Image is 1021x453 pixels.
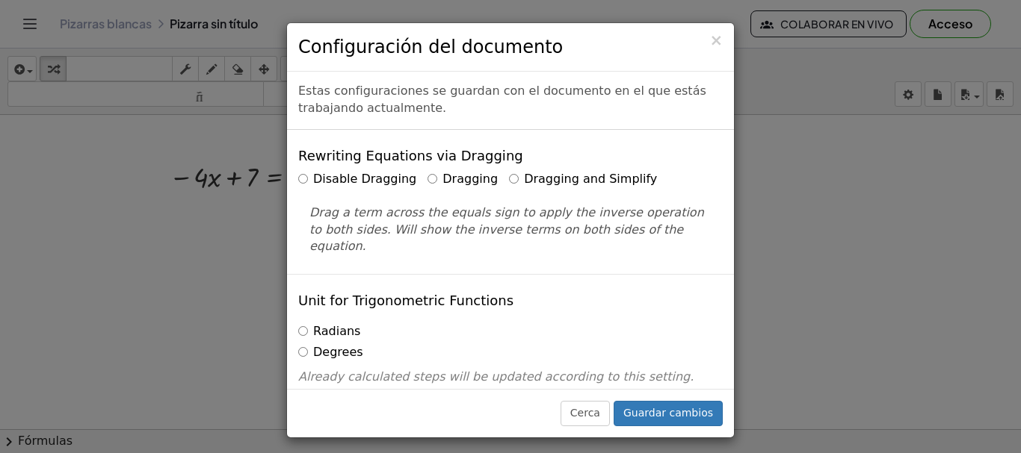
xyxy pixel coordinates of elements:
[309,204,712,256] p: Drag a term across the equals sign to apply the inverse operation to both sides. Will show the in...
[509,174,519,184] input: Dragging and Simplify
[428,174,437,184] input: Dragging
[298,369,723,386] p: Already calculated steps will be updated according to this setting.
[298,344,363,361] label: Degrees
[570,407,600,419] font: Cerca
[298,37,563,57] font: Configuración del documento
[561,401,610,426] button: Cerca
[298,174,308,184] input: Disable Dragging
[298,323,360,340] label: Radians
[709,33,723,49] button: Cerca
[509,171,657,188] label: Dragging and Simplify
[298,293,513,308] h4: Unit for Trigonometric Functions
[298,84,706,115] font: Estas configuraciones se guardan con el documento en el que estás trabajando actualmente.
[298,347,308,357] input: Degrees
[428,171,498,188] label: Dragging
[298,171,416,188] label: Disable Dragging
[298,149,523,163] h4: Rewriting Equations via Dragging
[614,401,723,426] button: Guardar cambios
[709,31,723,49] font: ×
[298,326,308,336] input: Radians
[623,407,713,419] font: Guardar cambios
